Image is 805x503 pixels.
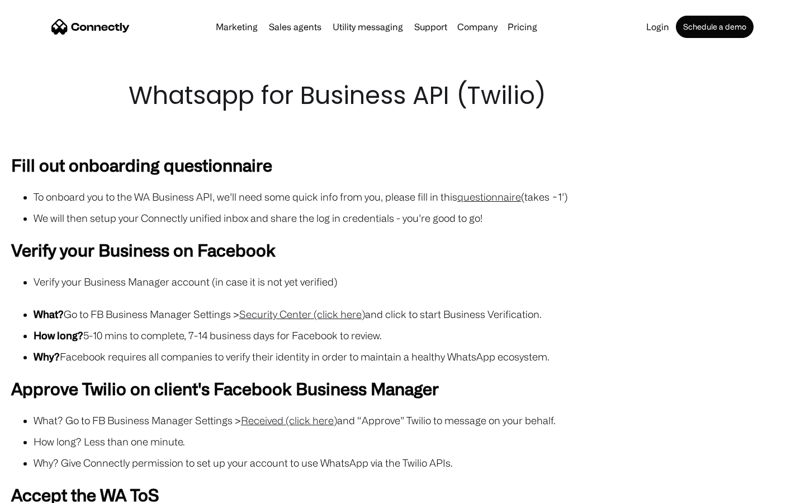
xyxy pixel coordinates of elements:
aside: Language selected: English [11,483,67,499]
strong: Verify your Business on Facebook [11,240,276,259]
strong: Fill out onboarding questionnaire [11,155,272,174]
h1: Whatsapp for Business API (Twilio) [129,78,676,113]
a: Sales agents [264,22,326,31]
a: Received (click here) [241,415,337,426]
a: Security Center (click here) [239,309,365,320]
strong: How long? [34,330,83,341]
strong: Why? [34,351,60,362]
li: How long? Less than one minute. [34,434,794,449]
li: We will then setup your Connectly unified inbox and share the log in credentials - you’re good to... [34,210,794,226]
li: What? Go to FB Business Manager Settings > and “Approve” Twilio to message on your behalf. [34,412,794,428]
a: Login [642,22,674,31]
li: To onboard you to the WA Business API, we’ll need some quick info from you, please fill in this (... [34,189,794,205]
strong: Approve Twilio on client's Facebook Business Manager [11,379,439,398]
ul: Language list [22,483,67,499]
a: Schedule a demo [676,16,754,38]
a: questionnaire [457,191,521,202]
li: Facebook requires all companies to verify their identity in order to maintain a healthy WhatsApp ... [34,349,794,364]
div: Company [457,19,498,35]
a: Support [410,22,452,31]
li: Verify your Business Manager account (in case it is not yet verified) [34,274,794,290]
a: Pricing [503,22,542,31]
a: Utility messaging [328,22,408,31]
strong: What? [34,309,64,320]
li: Why? Give Connectly permission to set up your account to use WhatsApp via the Twilio APIs. [34,455,794,471]
a: Marketing [211,22,262,31]
li: Go to FB Business Manager Settings > and click to start Business Verification. [34,306,794,322]
li: 5-10 mins to complete, 7-14 business days for Facebook to review. [34,328,794,343]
